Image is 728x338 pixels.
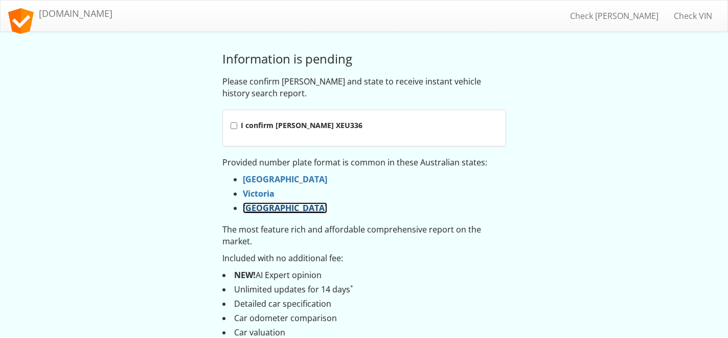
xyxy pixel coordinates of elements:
a: Check [PERSON_NAME] [562,3,666,29]
p: Provided number plate format is common in these Australian states: [222,157,506,168]
p: The most feature rich and affordable comprehensive report on the market. [222,224,506,247]
a: Check VIN [666,3,720,29]
a: [DOMAIN_NAME] [1,1,120,26]
h3: Information is pending [222,52,506,66]
a: Victoria [243,188,275,199]
li: Car odometer comparison [222,312,506,324]
strong: NEW! [234,269,256,281]
li: Detailed car specification [222,298,506,310]
li: AI Expert opinion [222,269,506,281]
li: Unlimited updates for 14 days [222,284,506,295]
strong: I confirm [PERSON_NAME] XEU336 [241,120,362,130]
p: Please confirm [PERSON_NAME] and state to receive instant vehicle history search report. [222,76,506,99]
input: I confirm [PERSON_NAME] XEU336 [231,122,237,129]
p: Included with no additional fee: [222,252,506,264]
img: logo.svg [8,8,34,34]
a: [GEOGRAPHIC_DATA] [243,174,327,185]
a: [GEOGRAPHIC_DATA] [243,202,327,214]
